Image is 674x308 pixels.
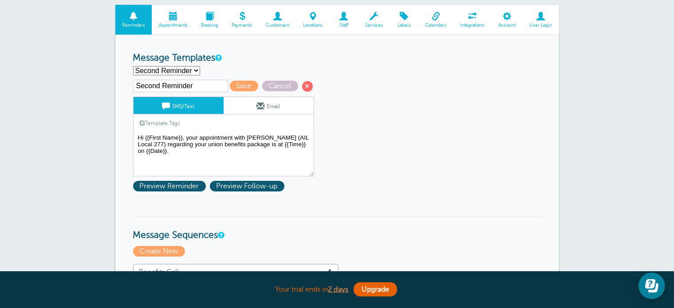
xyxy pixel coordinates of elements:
[262,81,298,91] span: Cancel
[334,23,354,28] span: Staff
[639,273,665,299] iframe: Resource center
[133,247,187,255] a: Create New
[230,82,262,90] a: Save
[418,5,453,35] a: Calendars
[301,23,325,28] span: Locations
[134,97,224,114] a: SMS/Text
[527,23,555,28] span: User Login
[496,23,518,28] span: Account
[133,216,541,241] h3: Message Sequences
[210,182,287,190] a: Preview Follow-up
[194,5,225,35] a: Booking
[363,23,385,28] span: Services
[115,280,559,299] div: Your trial ends in .
[458,23,487,28] span: Integrations
[218,232,224,238] a: Message Sequences allow you to setup multiple reminder schedules that can use different Message T...
[156,23,190,28] span: Appointments
[133,80,228,92] input: Template Name
[394,23,414,28] span: Labels
[120,23,148,28] span: Reminders
[423,23,449,28] span: Calendars
[225,5,259,35] a: Payments
[152,5,194,35] a: Appointments
[230,81,258,91] span: Save
[329,5,358,35] a: Staff
[133,246,185,257] span: Create New
[229,23,255,28] span: Payments
[523,5,559,35] a: User Login
[354,282,397,296] a: Upgrade
[133,181,206,191] span: Preview Reminder
[133,264,339,302] a: Benefits Call Send the"First Reminder"templateimmediatelyafter creating an appointment.
[358,5,390,35] a: Services
[492,5,523,35] a: Account
[210,181,284,191] span: Preview Follow-up
[328,285,348,293] a: 2 days
[296,5,330,35] a: Locations
[139,268,332,277] span: Benefits Call
[262,82,302,90] a: Cancel
[390,5,418,35] a: Labels
[453,5,492,35] a: Integrations
[216,55,221,61] a: This is the wording for your reminder and follow-up messages. You can create multiple templates i...
[264,23,292,28] span: Customers
[133,132,314,176] textarea: Hi {{First Name}}, your appointment with [PERSON_NAME] (AIL Local 277) regarding your union benef...
[134,114,187,132] a: Template Tags
[259,5,296,35] a: Customers
[133,53,541,64] h3: Message Templates
[133,182,210,190] a: Preview Reminder
[199,23,221,28] span: Booking
[224,97,314,114] a: Email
